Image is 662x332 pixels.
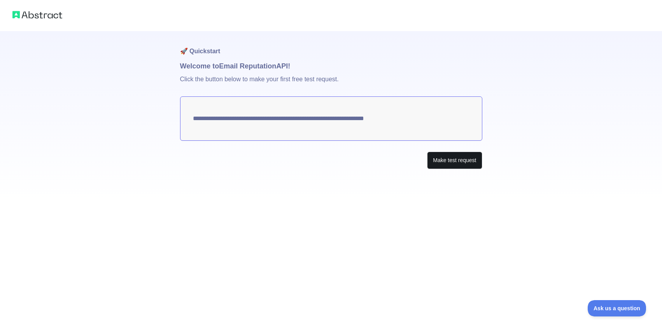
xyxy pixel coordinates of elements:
[180,31,482,61] h1: 🚀 Quickstart
[180,72,482,96] p: Click the button below to make your first free test request.
[427,152,482,169] button: Make test request
[12,9,62,20] img: Abstract logo
[180,61,482,72] h1: Welcome to Email Reputation API!
[588,300,646,316] iframe: Toggle Customer Support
